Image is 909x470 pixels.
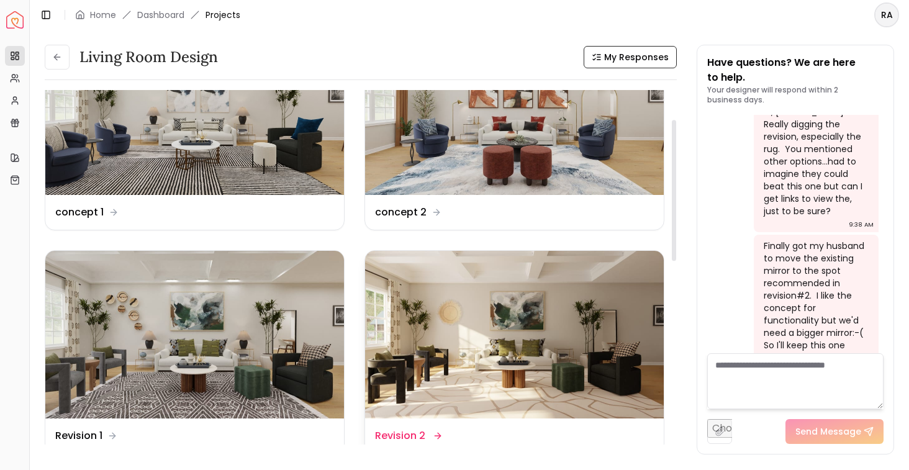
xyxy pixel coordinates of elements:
dd: Revision 1 [55,428,102,443]
div: Hi, [PERSON_NAME]. Really digging the revision, especially the rug. You mentioned other options…h... [764,106,866,217]
a: concept 2concept 2 [364,26,664,230]
a: Revision 1Revision 1 [45,250,345,454]
a: concept 1concept 1 [45,26,345,230]
img: Revision 1 [45,251,344,419]
span: My Responses [604,51,669,63]
img: concept 2 [365,27,664,195]
span: RA [875,4,898,26]
nav: breadcrumb [75,9,240,21]
div: 9:38 AM [849,219,874,231]
h3: Living Room design [79,47,218,67]
a: Home [90,9,116,21]
a: Dashboard [137,9,184,21]
img: Spacejoy Logo [6,11,24,29]
a: Revision 2Revision 2 [364,250,664,454]
p: Your designer will respond within 2 business days. [707,85,884,105]
dd: Revision 2 [375,428,425,443]
a: Spacejoy [6,11,24,29]
img: Revision 2 [365,251,664,419]
div: Finally got my husband to move the existing mirror to the spot recommended in revision#2. I like ... [764,240,866,401]
img: concept 1 [45,27,344,195]
p: Have questions? We are here to help. [707,55,884,85]
dd: concept 1 [55,205,104,220]
span: Projects [206,9,240,21]
dd: concept 2 [375,205,427,220]
button: RA [874,2,899,27]
button: My Responses [584,46,677,68]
